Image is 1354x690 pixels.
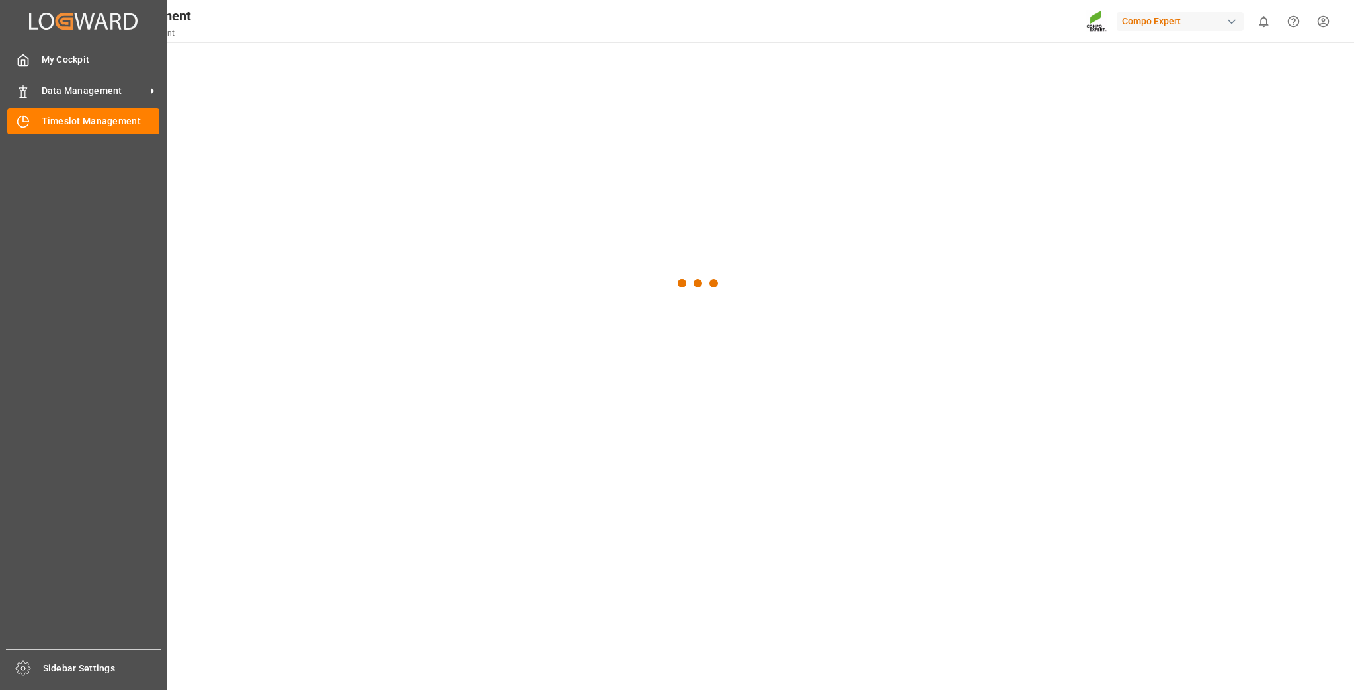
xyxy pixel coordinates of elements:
span: My Cockpit [42,53,160,67]
button: Compo Expert [1117,9,1249,34]
div: Compo Expert [1117,12,1244,31]
img: Screenshot%202023-09-29%20at%2010.02.21.png_1712312052.png [1086,10,1107,33]
span: Sidebar Settings [43,662,161,675]
button: Help Center [1279,7,1308,36]
a: Timeslot Management [7,108,159,134]
button: show 0 new notifications [1249,7,1279,36]
span: Timeslot Management [42,114,160,128]
span: Data Management [42,84,146,98]
a: My Cockpit [7,47,159,73]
